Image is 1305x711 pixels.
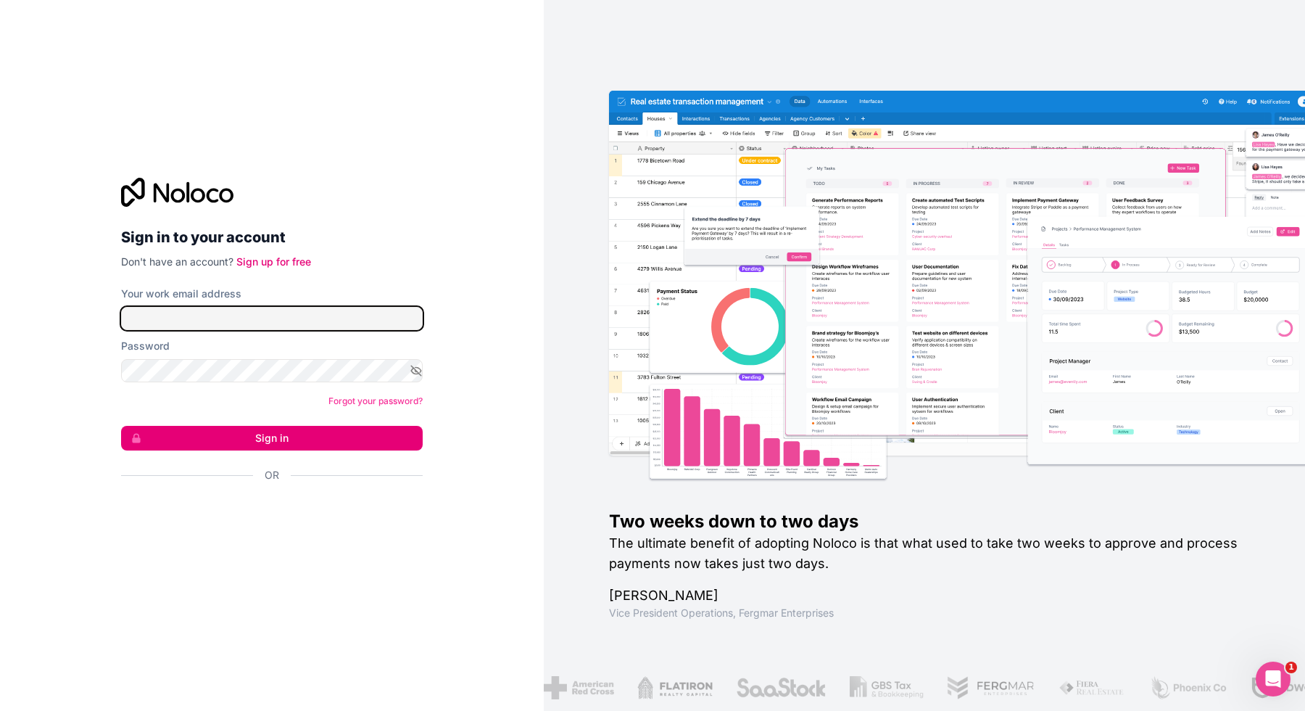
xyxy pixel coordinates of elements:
iframe: Intercom live chat [1256,662,1290,696]
h2: Sign in to your account [121,224,423,250]
img: /assets/saastock-C6Zbiodz.png [735,676,826,699]
a: Sign up for free [236,255,311,268]
a: Forgot your password? [328,395,423,406]
span: Don't have an account? [121,255,233,268]
label: Your work email address [121,287,241,301]
img: /assets/phoenix-BREaitsQ.png [1149,676,1227,699]
img: /assets/gbstax-C-GtDUiK.png [850,676,924,699]
img: /assets/flatiron-C8eUkumj.png [637,676,713,699]
input: Email address [121,307,423,330]
img: /assets/fiera-fwj2N5v4.png [1058,676,1126,699]
button: Sign in [121,426,423,451]
h2: The ultimate benefit of adopting Noloco is that what used to take two weeks to approve and proces... [609,533,1259,574]
label: Password [121,339,170,353]
iframe: Knop Inloggen met Google [114,498,418,530]
input: Password [121,359,423,382]
img: /assets/american-red-cross-BAupjrZR.png [544,676,614,699]
h1: [PERSON_NAME] [609,585,1259,606]
img: /assets/fergmar-CudnrXN5.png [946,676,1035,699]
span: Or [265,468,279,482]
h1: Two weeks down to two days [609,510,1259,533]
span: 1 [1285,662,1297,673]
h1: Vice President Operations , Fergmar Enterprises [609,606,1259,620]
